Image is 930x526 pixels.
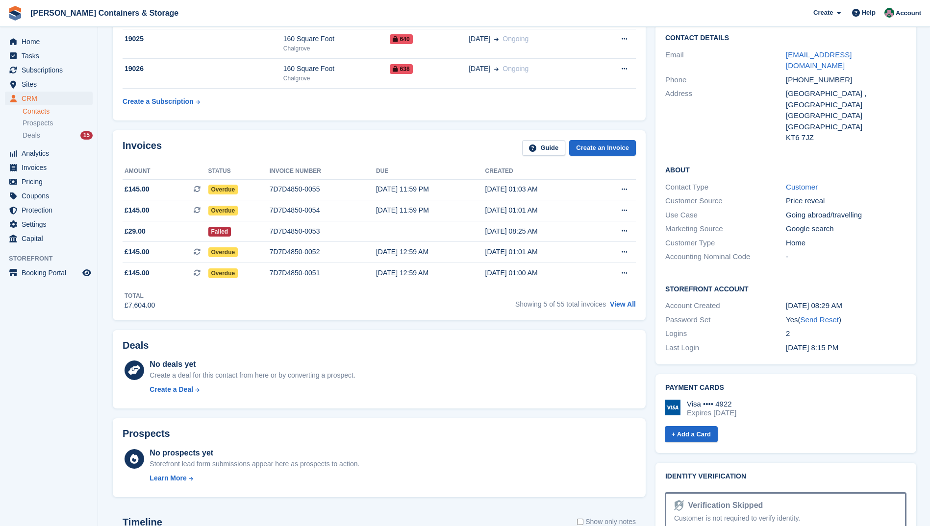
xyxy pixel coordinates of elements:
span: Account [896,8,921,18]
a: Contacts [23,107,93,116]
div: [GEOGRAPHIC_DATA] [786,121,906,133]
span: Ongoing [503,65,528,72]
h2: Prospects [123,428,170,439]
div: [DATE] 01:01 AM [485,247,594,257]
span: Home [22,35,80,48]
div: 19025 [123,34,283,44]
div: No prospects yet [150,447,359,459]
span: ( ) [798,315,841,324]
span: Prospects [23,119,53,128]
span: Overdue [208,268,238,278]
span: Deals [23,131,40,140]
a: Send Reset [801,315,839,324]
div: - [786,251,906,263]
span: £145.00 [125,205,150,215]
img: stora-icon-8386f47178a22dfd0bd8f6a31ec36ba5ce8667c1dd55bd0f319d3a0aa187defe.svg [8,6,23,21]
span: Analytics [22,146,80,160]
span: Overdue [208,206,238,215]
div: Google search [786,223,906,235]
span: Storefront [9,254,98,263]
div: Marketing Source [665,223,786,235]
div: Learn More [150,473,186,483]
div: Customer Type [665,238,786,249]
div: Verification Skipped [684,500,763,511]
div: 160 Square Foot [283,34,390,44]
div: [GEOGRAPHIC_DATA] , [GEOGRAPHIC_DATA] [786,88,906,110]
div: [DATE] 08:29 AM [786,300,906,311]
div: Yes [786,314,906,326]
span: £29.00 [125,226,146,237]
div: 7D7D4850-0052 [270,247,376,257]
img: Identity Verification Ready [674,500,684,511]
div: [DATE] 11:59 PM [376,205,485,215]
div: [DATE] 01:01 AM [485,205,594,215]
div: Customer is not required to verify identity. [674,513,897,524]
div: Home [786,238,906,249]
div: 7D7D4850-0054 [270,205,376,215]
h2: Payment cards [665,384,906,392]
div: Expires [DATE] [687,408,736,417]
th: Created [485,164,594,179]
th: Status [208,164,270,179]
div: 160 Square Foot [283,64,390,74]
a: Create a Deal [150,384,355,395]
span: Invoices [22,161,80,174]
a: menu [5,189,93,203]
div: Chalgrove [283,74,390,83]
span: CRM [22,92,80,105]
span: Booking Portal [22,266,80,280]
th: Invoice number [270,164,376,179]
div: [DATE] 01:00 AM [485,268,594,278]
div: Storefront lead form submissions appear here as prospects to action. [150,459,359,469]
div: Create a Subscription [123,96,194,107]
h2: About [665,165,906,174]
a: Prospects [23,118,93,128]
a: menu [5,35,93,48]
div: Chalgrove [283,44,390,53]
div: Customer Source [665,195,786,207]
span: Help [862,8,876,18]
a: Create an Invoice [569,140,636,156]
span: Subscriptions [22,63,80,77]
span: £145.00 [125,247,150,257]
div: Logins [665,328,786,339]
div: £7,604.00 [125,300,155,311]
div: Use Case [665,210,786,221]
a: Preview store [81,267,93,279]
h2: Storefront Account [665,284,906,293]
span: £145.00 [125,268,150,278]
div: 7D7D4850-0053 [270,226,376,237]
div: Email [665,49,786,72]
time: 2023-05-24 19:15:44 UTC [786,343,838,352]
div: 15 [80,131,93,140]
th: Amount [123,164,208,179]
div: Last Login [665,342,786,354]
a: Deals 15 [23,130,93,141]
div: [PHONE_NUMBER] [786,74,906,86]
span: Pricing [22,175,80,189]
div: [DATE] 01:03 AM [485,184,594,194]
div: 19026 [123,64,283,74]
a: menu [5,175,93,189]
a: menu [5,77,93,91]
h2: Identity verification [665,473,906,480]
span: Tasks [22,49,80,63]
div: 7D7D4850-0055 [270,184,376,194]
a: Guide [522,140,565,156]
h2: Deals [123,340,149,351]
span: Overdue [208,247,238,257]
img: Visa Logo [665,400,680,415]
div: 2 [786,328,906,339]
div: Visa •••• 4922 [687,400,736,408]
a: [EMAIL_ADDRESS][DOMAIN_NAME] [786,50,852,70]
div: Password Set [665,314,786,326]
span: Capital [22,232,80,245]
a: Learn More [150,473,359,483]
span: Showing 5 of 55 total invoices [515,300,606,308]
a: View All [610,300,636,308]
th: Due [376,164,485,179]
a: menu [5,146,93,160]
a: Create a Subscription [123,93,200,111]
a: Customer [786,183,818,191]
div: Price reveal [786,195,906,207]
